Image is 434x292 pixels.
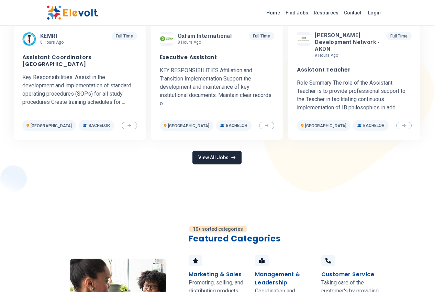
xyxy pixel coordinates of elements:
[178,33,232,40] span: Oxfam International
[226,123,247,128] span: Bachelor
[311,7,341,18] a: Resources
[40,33,57,40] span: KEMRI
[160,34,174,43] img: Oxfam International
[89,123,110,128] span: Bachelor
[192,151,241,164] a: View All Jobs
[305,123,346,128] span: [GEOGRAPHIC_DATA]
[22,32,36,46] img: KEMRI
[297,35,311,43] img: Aga Khan Development Network - AKDN
[363,123,385,128] span: Bachelor
[283,7,311,18] a: Find Jobs
[14,23,146,140] a: KEMRIKEMRI8 hours agoFull TimeAssistant Coordinators [GEOGRAPHIC_DATA]Key Responsibilities: Assis...
[255,270,313,287] h4: Management & Leadership
[40,40,64,45] p: 8 hours ago
[364,6,385,20] a: Login
[22,54,137,68] h3: Assistant Coordinators [GEOGRAPHIC_DATA]
[297,66,350,73] h3: Assistant Teacher
[189,226,247,232] p: 10+ sorted categories
[386,32,412,40] p: Full Time
[297,79,412,112] p: Role Summary The role of the Assistant Teacher is to provide professional support to the Teacher ...
[288,23,420,140] a: Aga Khan Development Network - AKDN[PERSON_NAME] Development Network - AKDN9 hours agoFull TimeAs...
[264,7,283,18] a: Home
[189,233,388,244] h2: Featured Categories
[315,32,381,53] span: [PERSON_NAME] Development Network - AKDN
[160,66,275,108] p: KEY RESPONSIBILITIES Affiliation and Transition Implementation Support the development and mainte...
[112,32,137,40] p: Full Time
[22,73,137,106] p: Key Responsibilities: Assist in the development and implementation of standard operating procedur...
[160,54,217,61] h3: Executive Assistant
[189,270,242,279] h4: Marketing & Sales
[315,53,383,58] p: 9 hours ago
[249,32,274,40] p: Full Time
[341,7,364,18] a: Contact
[168,123,209,128] span: [GEOGRAPHIC_DATA]
[321,270,374,279] h4: Customer Service
[400,259,434,292] iframe: Chat Widget
[178,40,235,45] p: 8 hours ago
[31,123,72,128] span: [GEOGRAPHIC_DATA]
[151,23,283,140] a: Oxfam InternationalOxfam International8 hours agoFull TimeExecutive AssistantKEY RESPONSIBILITIES...
[47,6,98,20] img: Elevolt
